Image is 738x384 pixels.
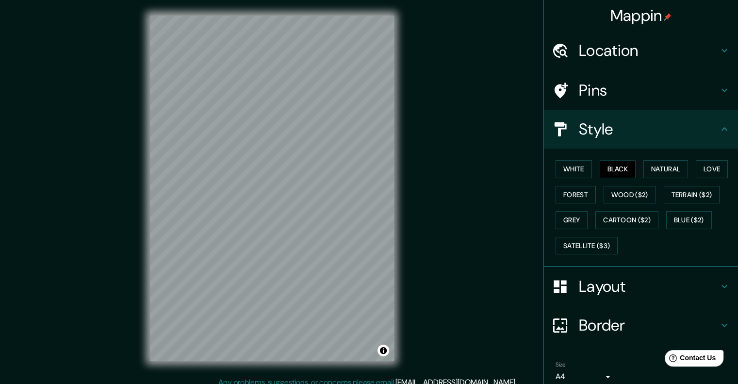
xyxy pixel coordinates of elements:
[610,6,672,25] h4: Mappin
[595,211,658,229] button: Cartoon ($2)
[664,186,720,204] button: Terrain ($2)
[544,31,738,70] div: Location
[544,110,738,149] div: Style
[377,345,389,356] button: Toggle attribution
[556,211,588,229] button: Grey
[600,160,636,178] button: Black
[556,160,592,178] button: White
[579,277,719,296] h4: Layout
[696,160,728,178] button: Love
[652,346,727,373] iframe: Help widget launcher
[556,186,596,204] button: Forest
[579,41,719,60] h4: Location
[544,267,738,306] div: Layout
[556,361,566,369] label: Size
[556,237,618,255] button: Satellite ($3)
[579,119,719,139] h4: Style
[544,71,738,110] div: Pins
[150,16,394,361] canvas: Map
[666,211,712,229] button: Blue ($2)
[544,306,738,345] div: Border
[643,160,688,178] button: Natural
[579,316,719,335] h4: Border
[664,13,672,21] img: pin-icon.png
[579,81,719,100] h4: Pins
[604,186,656,204] button: Wood ($2)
